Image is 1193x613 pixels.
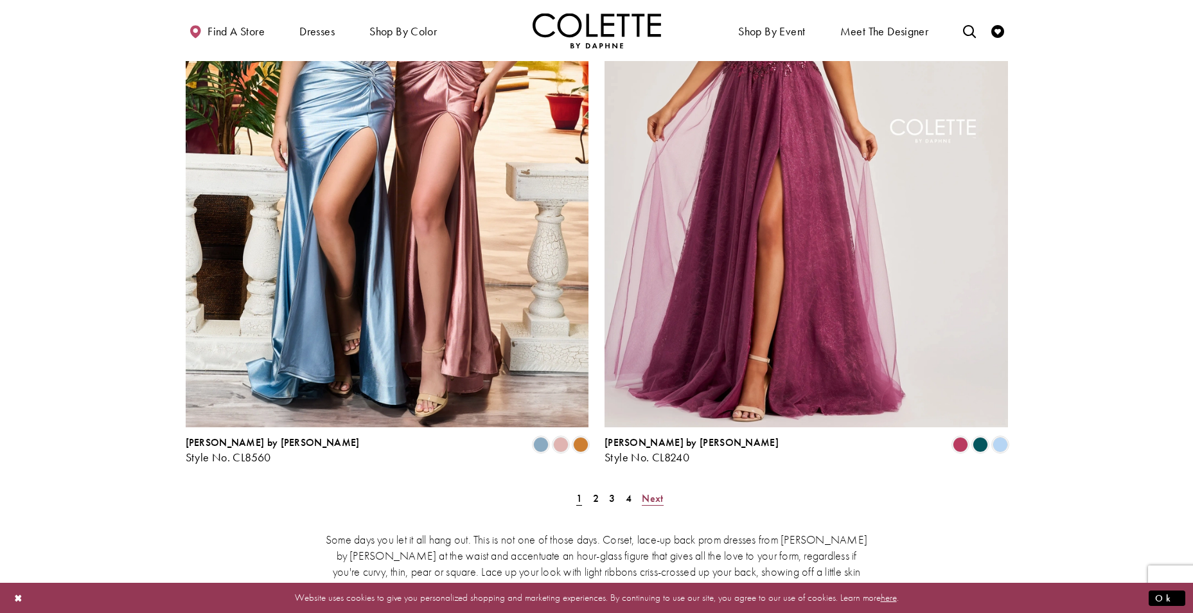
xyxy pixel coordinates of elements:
span: [PERSON_NAME] by [PERSON_NAME] [186,436,360,449]
span: 3 [609,492,615,505]
a: Toggle search [960,13,979,48]
i: Dusty Pink [553,437,569,452]
span: Shop by color [369,25,437,38]
button: Close Dialog [8,587,30,609]
span: Meet the designer [840,25,929,38]
span: Dresses [299,25,335,38]
img: Colette by Daphne [533,13,661,48]
div: Colette by Daphne Style No. CL8560 [186,437,360,464]
span: Shop By Event [735,13,808,48]
a: Find a store [186,13,268,48]
p: Some days you let it all hang out. This is not one of those days. Corset, lace-up back prom dress... [324,531,870,612]
span: Style No. CL8240 [605,450,689,465]
a: Page 4 [622,489,635,508]
a: Meet the designer [837,13,932,48]
span: 4 [626,492,632,505]
button: Submit Dialog [1149,590,1185,606]
span: 1 [576,492,582,505]
a: Check Wishlist [988,13,1007,48]
a: Page 3 [605,489,619,508]
span: Next [642,492,663,505]
a: Page 2 [589,489,603,508]
i: Dusty Blue [533,437,549,452]
span: Shop by color [366,13,440,48]
span: Dresses [296,13,338,48]
p: Website uses cookies to give you personalized shopping and marketing experiences. By continuing t... [93,589,1100,607]
a: Visit Home Page [533,13,661,48]
span: Current Page [572,489,586,508]
a: Next Page [638,489,667,508]
div: Colette by Daphne Style No. CL8240 [605,437,779,464]
a: here [881,591,897,604]
i: Berry [953,437,968,452]
span: Shop By Event [738,25,805,38]
span: 2 [593,492,599,505]
i: Bronze [573,437,588,452]
span: Find a store [208,25,265,38]
span: [PERSON_NAME] by [PERSON_NAME] [605,436,779,449]
i: Spruce [973,437,988,452]
span: Style No. CL8560 [186,450,271,465]
i: Periwinkle [993,437,1008,452]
